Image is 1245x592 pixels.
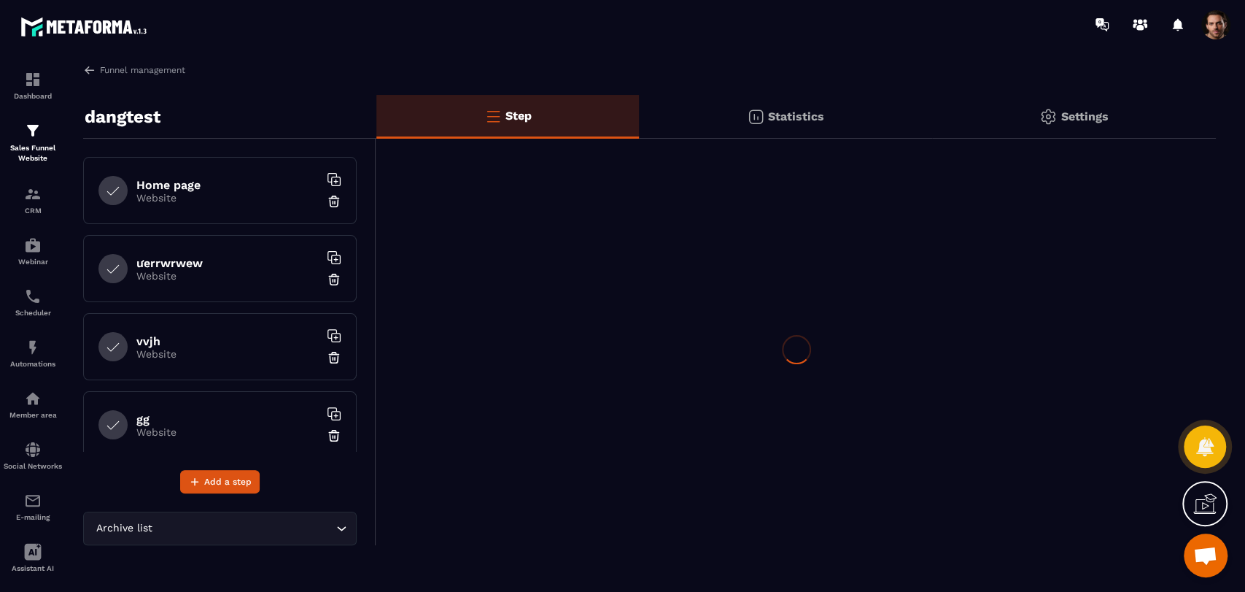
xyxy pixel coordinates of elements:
[4,328,62,379] a: automationsautomationsAutomations
[4,564,62,572] p: Assistant AI
[155,520,333,537] input: Search for option
[83,64,185,77] a: Funnel management
[24,71,42,88] img: formation
[327,272,341,287] img: trash
[4,360,62,368] p: Automations
[768,109,824,123] p: Statistics
[136,412,319,426] h6: gg
[136,334,319,348] h6: vvjh
[4,111,62,174] a: formationformationSales Funnel Website
[136,348,319,360] p: Website
[4,532,62,583] a: Assistant AI
[4,258,62,266] p: Webinar
[24,288,42,305] img: scheduler
[4,226,62,277] a: automationsautomationsWebinar
[4,92,62,100] p: Dashboard
[24,441,42,458] img: social-network
[24,339,42,356] img: automations
[24,185,42,203] img: formation
[1039,108,1057,126] img: setting-gr.5f69749f.svg
[4,277,62,328] a: schedulerschedulerScheduler
[204,474,252,489] span: Add a step
[4,309,62,317] p: Scheduler
[24,237,42,254] img: automations
[4,462,62,470] p: Social Networks
[4,143,62,164] p: Sales Funnel Website
[83,64,96,77] img: arrow
[4,174,62,226] a: formationformationCRM
[747,108,764,126] img: stats.20deebd0.svg
[93,520,155,537] span: Archive list
[24,492,42,510] img: email
[4,60,62,111] a: formationformationDashboard
[1184,534,1227,577] div: Mở cuộc trò chuyện
[4,430,62,481] a: social-networksocial-networkSocial Networks
[505,109,532,123] p: Step
[4,207,62,215] p: CRM
[4,513,62,521] p: E-mailing
[136,270,319,282] p: Website
[4,481,62,532] a: emailemailE-mailing
[136,256,319,270] h6: ưerrwrwew
[327,428,341,443] img: trash
[20,13,152,40] img: logo
[85,102,160,131] p: dangtest
[24,122,42,139] img: formation
[327,194,341,209] img: trash
[24,390,42,407] img: automations
[83,512,357,545] div: Search for option
[180,470,260,493] button: Add a step
[136,192,319,204] p: Website
[136,426,319,438] p: Website
[4,411,62,419] p: Member area
[484,107,502,125] img: bars-o.4a397970.svg
[1060,109,1108,123] p: Settings
[327,350,341,365] img: trash
[4,379,62,430] a: automationsautomationsMember area
[136,178,319,192] h6: Home page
